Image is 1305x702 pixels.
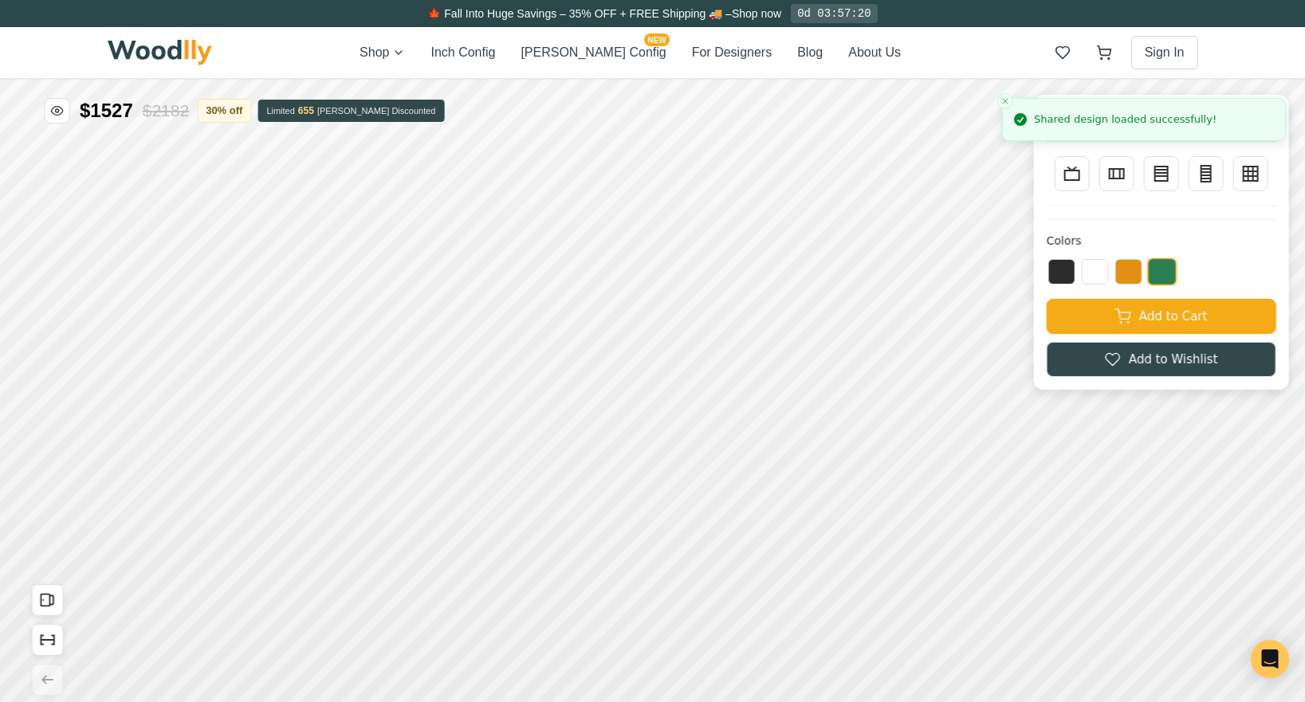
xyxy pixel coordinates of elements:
button: Open All Doors [32,505,64,537]
span: NEW [644,33,669,46]
div: Open Intercom Messenger [1251,640,1289,678]
span: 🍁 Fall Into Huge Savings – 35% OFF + FREE Shipping 🚚 – [427,7,731,20]
div: Shared design loaded successfully! [1034,33,1217,49]
button: Shop [360,43,405,62]
button: About Us [848,43,901,62]
button: Yellow [1115,180,1142,206]
button: For Designers [692,43,772,62]
button: Sign In [1131,36,1198,69]
h4: Colors [1047,154,1276,171]
button: Show Dimensions [32,545,64,577]
button: [PERSON_NAME] ConfigNEW [521,43,666,62]
button: Black [1048,180,1075,206]
img: Woodlly [108,40,213,65]
button: Inch Config [430,43,495,62]
button: White [1082,180,1109,206]
button: Hide price [45,19,70,45]
div: 0d 03:57:20 [791,4,877,23]
button: Blog [797,43,823,62]
button: Add to Wishlist [1047,263,1276,298]
div: Shared design loaded successfully! [1034,641,1217,657]
a: Shop now [732,7,781,20]
button: Close toast [997,14,1013,30]
button: Green [1148,179,1177,206]
button: Add to Cart [1047,220,1276,255]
